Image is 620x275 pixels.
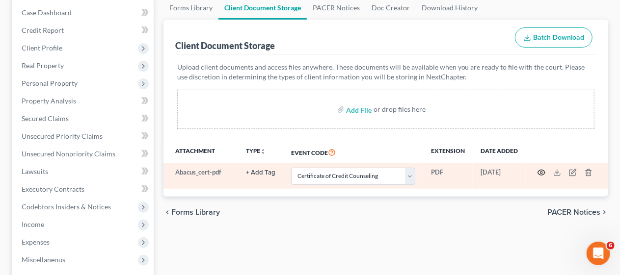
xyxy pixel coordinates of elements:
[14,127,154,145] a: Unsecured Priority Claims
[22,79,78,87] span: Personal Property
[14,145,154,163] a: Unsecured Nonpriority Claims
[14,110,154,127] a: Secured Claims
[423,163,473,189] td: PDF
[14,22,154,39] a: Credit Report
[515,27,593,48] button: Batch Download
[14,163,154,180] a: Lawsuits
[14,180,154,198] a: Executory Contracts
[22,255,65,264] span: Miscellaneous
[473,141,526,163] th: Date added
[473,163,526,189] td: [DATE]
[22,61,64,70] span: Real Property
[163,141,239,163] th: Attachment
[600,208,608,216] i: chevron_right
[607,242,615,250] span: 6
[587,242,610,265] iframe: Intercom live chat
[374,104,426,114] div: or drop files here
[22,167,48,175] span: Lawsuits
[260,149,266,154] i: unfold_more
[246,148,266,154] button: TYPEunfold_more
[246,170,275,176] button: + Add Tag
[246,168,275,177] a: + Add Tag
[22,44,62,52] span: Client Profile
[163,208,220,216] button: chevron_left Forms Library
[533,33,584,42] span: Batch Download
[22,97,76,105] span: Property Analysis
[22,185,84,193] span: Executory Contracts
[547,208,600,216] span: PACER Notices
[177,62,594,82] p: Upload client documents and access files anywhere. These documents will be available when you are...
[171,208,220,216] span: Forms Library
[283,141,423,163] th: Event Code
[22,220,44,228] span: Income
[22,150,115,158] span: Unsecured Nonpriority Claims
[175,40,275,51] div: Client Document Storage
[22,8,72,17] span: Case Dashboard
[22,26,64,34] span: Credit Report
[22,132,103,140] span: Unsecured Priority Claims
[547,208,608,216] button: PACER Notices chevron_right
[22,238,50,246] span: Expenses
[22,114,69,123] span: Secured Claims
[163,163,239,189] td: Abacus_cert-pdf
[14,4,154,22] a: Case Dashboard
[423,141,473,163] th: Extension
[22,202,111,211] span: Codebtors Insiders & Notices
[163,208,171,216] i: chevron_left
[14,92,154,110] a: Property Analysis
